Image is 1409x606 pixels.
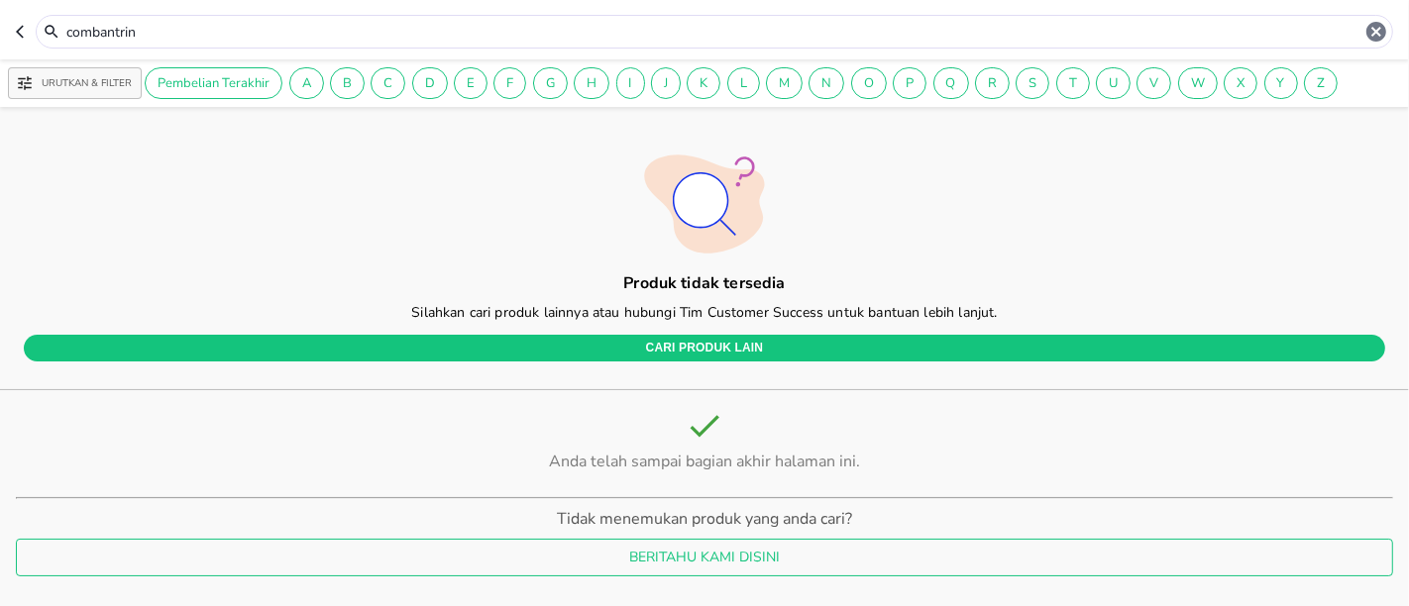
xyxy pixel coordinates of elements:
div: V [1137,67,1171,99]
div: S [1016,67,1049,99]
p: Tidak menemukan produk yang anda cari? [16,507,1393,539]
span: Q [934,74,968,92]
span: E [455,74,487,92]
span: Z [1305,74,1337,92]
p: Silahkan cari produk lainnya atau hubungi Tim Customer Success untuk bantuan lebih lanjut. [411,303,997,322]
span: O [852,74,886,92]
button: BERITAHU KAMI DISINI [16,539,1393,577]
span: X [1225,74,1256,92]
div: A [289,67,324,99]
div: W [1178,67,1218,99]
div: H [574,67,609,99]
span: BERITAHU KAMI DISINI [33,546,1376,570]
input: Cari produk Darya Varia disini… [64,22,1364,43]
div: Pembelian Terakhir [145,67,282,99]
span: K [688,74,719,92]
div: O [851,67,887,99]
span: Y [1265,74,1297,92]
img: no available products [635,135,774,273]
div: N [809,67,844,99]
p: Urutkan & Filter [42,76,132,91]
span: I [617,74,644,92]
div: T [1056,67,1090,99]
div: Q [933,67,969,99]
div: B [330,67,365,99]
span: L [728,74,759,92]
span: B [331,74,364,92]
span: P [894,74,925,92]
span: A [290,74,323,92]
div: J [651,67,681,99]
div: Y [1264,67,1298,99]
div: X [1224,67,1257,99]
span: C [372,74,404,92]
span: R [976,74,1009,92]
span: J [652,74,680,92]
span: N [810,74,843,92]
span: T [1057,74,1089,92]
span: F [494,74,525,92]
span: W [1179,74,1217,92]
div: F [493,67,526,99]
button: Urutkan & Filter [8,67,142,99]
div: R [975,67,1010,99]
span: S [1017,74,1048,92]
span: M [767,74,802,92]
div: U [1096,67,1131,99]
span: D [413,74,447,92]
div: P [893,67,926,99]
div: D [412,67,448,99]
span: Pembelian Terakhir [146,74,281,92]
span: G [534,74,567,92]
div: M [766,67,803,99]
div: L [727,67,760,99]
div: I [616,67,645,99]
span: V [1138,74,1170,92]
div: E [454,67,488,99]
button: CARI PRODUK LAIN [24,335,1385,361]
div: K [687,67,720,99]
div: Z [1304,67,1338,99]
span: U [1097,74,1130,92]
span: H [575,74,608,92]
div: G [533,67,568,99]
div: C [371,67,405,99]
p: Produk tidak tersedia [411,273,997,295]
